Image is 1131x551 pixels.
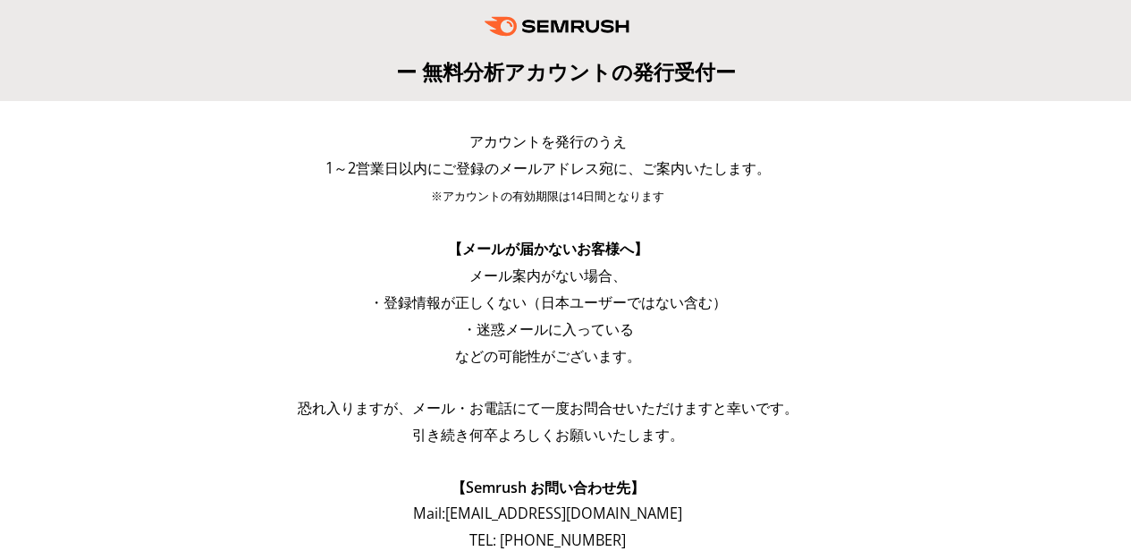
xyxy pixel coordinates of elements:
[462,319,634,339] span: ・迷惑メールに入っている
[452,478,645,497] span: 【Semrush お問い合わせ先】
[413,504,682,523] span: Mail: [EMAIL_ADDRESS][DOMAIN_NAME]
[431,189,664,204] span: ※アカウントの有効期限は14日間となります
[455,346,641,366] span: などの可能性がございます。
[469,131,627,151] span: アカウントを発行のうえ
[325,158,771,178] span: 1～2営業日以内にご登録のメールアドレス宛に、ご案内いたします。
[448,239,648,259] span: 【メールが届かないお客様へ】
[412,425,684,445] span: 引き続き何卒よろしくお願いいたします。
[469,266,627,285] span: メール案内がない場合、
[298,398,798,418] span: 恐れ入りますが、メール・お電話にて一度お問合せいただけますと幸いです。
[469,530,626,550] span: TEL: [PHONE_NUMBER]
[369,292,727,312] span: ・登録情報が正しくない（日本ユーザーではない含む）
[396,57,736,86] span: ー 無料分析アカウントの発行受付ー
